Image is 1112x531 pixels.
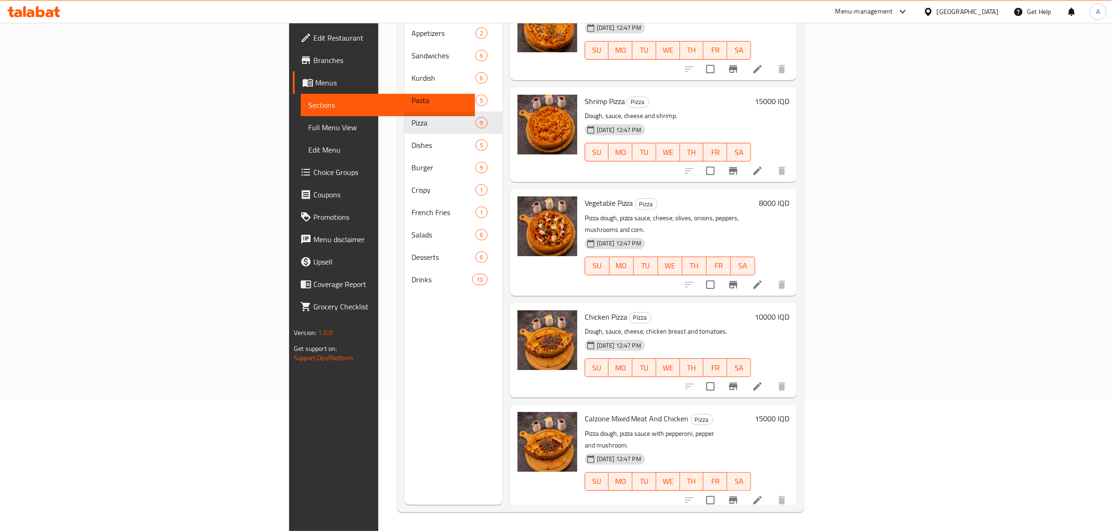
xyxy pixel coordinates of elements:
[632,472,656,491] button: TU
[731,361,747,375] span: SA
[710,259,727,272] span: FR
[293,161,475,183] a: Choice Groups
[660,43,676,57] span: WE
[684,146,700,159] span: TH
[476,186,487,195] span: 1
[656,41,680,60] button: WE
[752,279,763,290] a: Edit menu item
[636,146,652,159] span: TU
[412,229,476,240] span: Salads
[412,28,476,39] span: Appetizers
[731,146,747,159] span: SA
[684,43,700,57] span: TH
[294,352,353,364] a: Support.OpsPlatform
[517,95,577,154] img: Shrimp Pizza
[404,112,503,134] div: Pizza9
[404,268,503,291] div: Drinks10
[585,326,751,337] p: Dough, sauce, cheese, chicken breast and tomatoes.
[517,310,577,370] img: Chicken Pizza
[593,126,645,134] span: [DATE] 12:47 PM
[731,475,747,488] span: SA
[313,301,467,312] span: Grocery Checklist
[517,412,577,472] img: Calzone Mixed Meat And Chicken
[585,143,609,161] button: SU
[660,475,676,488] span: WE
[627,97,649,108] div: Pizza
[293,49,475,71] a: Branches
[609,143,632,161] button: MO
[476,163,487,172] span: 9
[680,143,704,161] button: TH
[476,96,487,105] span: 5
[701,59,720,79] span: Select to update
[635,198,658,210] div: Pizza
[593,341,645,350] span: [DATE] 12:47 PM
[404,44,503,67] div: Sandwiches6
[703,143,727,161] button: FR
[636,43,652,57] span: TU
[755,95,789,108] h6: 15000 IQD
[412,95,476,106] span: Pasta
[313,189,467,200] span: Coupons
[680,472,704,491] button: TH
[637,259,654,272] span: TU
[731,257,755,275] button: SA
[473,275,487,284] span: 10
[293,273,475,295] a: Coverage Report
[612,146,629,159] span: MO
[476,74,487,83] span: 6
[472,274,487,285] div: items
[293,251,475,273] a: Upsell
[313,256,467,267] span: Upsell
[475,252,487,263] div: items
[476,119,487,127] span: 9
[752,381,763,392] a: Edit menu item
[680,41,704,60] button: TH
[476,51,487,60] span: 6
[475,162,487,173] div: items
[771,58,793,80] button: delete
[412,252,476,263] span: Desserts
[731,43,747,57] span: SA
[707,43,723,57] span: FR
[301,116,475,139] a: Full Menu View
[701,275,720,294] span: Select to update
[412,207,476,218] span: French Fries
[727,41,751,60] button: SA
[701,377,720,396] span: Select to update
[656,143,680,161] button: WE
[707,361,723,375] span: FR
[293,71,475,94] a: Menus
[475,95,487,106] div: items
[585,41,609,60] button: SU
[707,257,731,275] button: FR
[585,212,755,236] p: Pizza dough, pizza sauce, cheese, olives, onions, peppers, mushrooms and corn.
[701,161,720,181] span: Select to update
[727,143,751,161] button: SA
[703,358,727,377] button: FR
[308,122,467,133] span: Full Menu View
[662,259,679,272] span: WE
[612,475,629,488] span: MO
[313,167,467,178] span: Choice Groups
[658,257,682,275] button: WE
[691,414,713,425] span: Pizza
[684,475,700,488] span: TH
[589,475,605,488] span: SU
[593,454,645,463] span: [DATE] 12:47 PM
[412,72,476,84] span: Kurdish
[589,361,605,375] span: SU
[404,179,503,201] div: Crispy1
[722,375,744,398] button: Branch-specific-item
[752,495,763,506] a: Edit menu item
[691,414,713,425] div: Pizza
[722,58,744,80] button: Branch-specific-item
[636,475,652,488] span: TU
[632,41,656,60] button: TU
[609,41,632,60] button: MO
[593,23,645,32] span: [DATE] 12:47 PM
[771,160,793,182] button: delete
[412,50,476,61] div: Sandwiches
